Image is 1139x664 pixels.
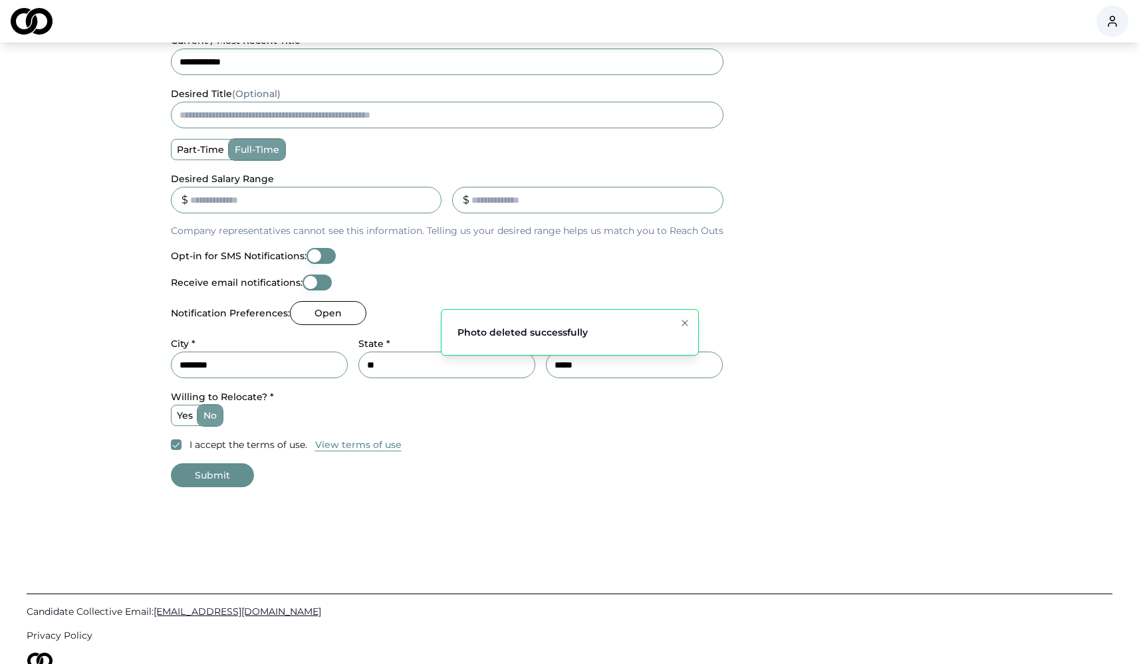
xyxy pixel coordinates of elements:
label: full-time [229,140,285,160]
label: desired title [171,88,281,100]
div: Photo deleted successfully [457,326,588,339]
label: State * [358,338,390,350]
p: Company representatives cannot see this information. Telling us your desired range helps us match... [171,224,723,237]
label: I accept the terms of use. [190,438,307,451]
button: Open [290,301,366,325]
button: View terms of use [315,438,402,451]
a: View terms of use [315,437,402,453]
button: Submit [171,463,254,487]
span: [EMAIL_ADDRESS][DOMAIN_NAME] [154,606,321,617]
img: logo [11,8,53,35]
label: yes [172,405,198,425]
label: City * [171,338,195,350]
label: Desired Salary Range [171,173,274,185]
label: no [198,405,222,425]
div: $ [182,192,188,208]
label: Opt-in for SMS Notifications: [171,251,307,261]
label: Notification Preferences: [171,308,290,318]
label: Willing to Relocate? * [171,391,274,403]
label: Receive email notifications: [171,278,303,287]
a: Privacy Policy [27,629,1112,642]
a: Candidate Collective Email:[EMAIL_ADDRESS][DOMAIN_NAME] [27,605,1112,618]
label: part-time [172,140,229,160]
span: (Optional) [232,88,281,100]
div: $ [463,192,469,208]
label: _ [452,173,457,185]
